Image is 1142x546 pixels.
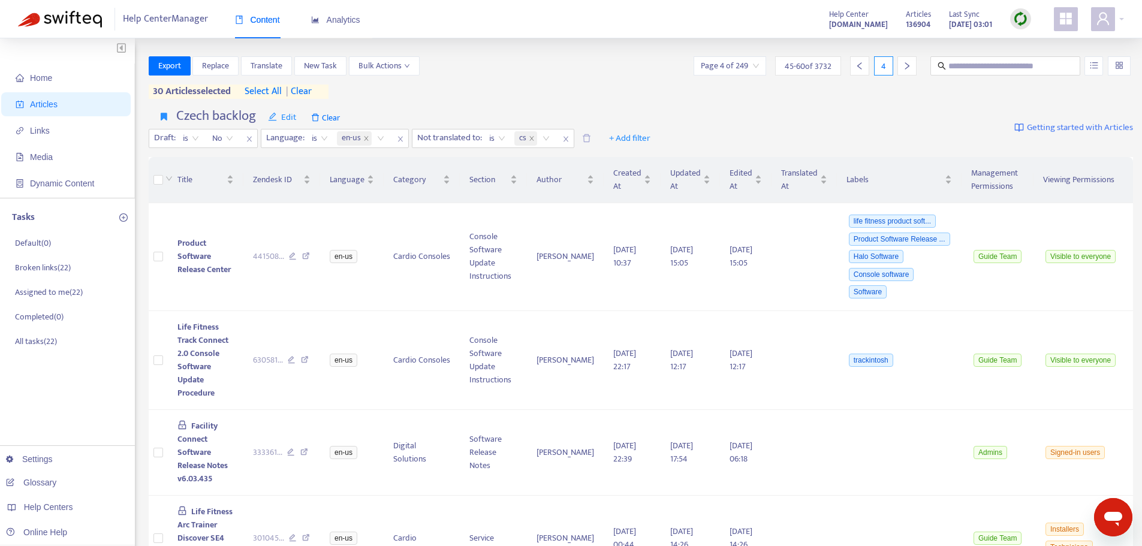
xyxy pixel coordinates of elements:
span: en-us [330,532,357,545]
td: Cardio Consoles [384,311,460,410]
span: Last Sync [949,8,980,21]
th: Created At [604,157,661,203]
span: close [529,135,535,141]
th: Category [384,157,460,203]
span: | [286,83,288,99]
span: Links [30,126,50,135]
span: Guide Team [974,354,1022,367]
span: Getting started with Articles [1027,121,1133,135]
span: right [903,62,911,70]
p: Assigned to me ( 22 ) [15,286,83,298]
span: Translated At [781,167,818,193]
p: Completed ( 0 ) [15,310,64,323]
span: Installers [1045,523,1084,536]
span: Draft : [149,129,177,147]
span: 333361 ... [253,446,282,459]
span: is [489,129,505,147]
span: Translate [251,59,282,73]
span: Product Software Release ... [849,233,950,246]
span: container [16,179,24,188]
span: Visible to everyone [1045,250,1116,263]
span: close [242,132,257,146]
a: Online Help [6,527,67,537]
span: edit [268,112,277,121]
span: Articles [906,8,931,21]
button: Export [149,56,191,76]
span: is [312,129,328,147]
span: Language : [261,129,306,147]
span: Content [235,15,280,25]
span: book [235,16,243,24]
span: [DATE] 15:05 [730,243,752,270]
span: Console software [849,268,914,281]
th: Section [460,157,527,203]
th: Updated At [661,157,720,203]
button: Translate [241,56,292,76]
th: Management Permissions [962,157,1033,203]
a: Glossary [6,478,56,487]
span: [DATE] 12:17 [670,346,693,373]
span: Help Center [829,8,869,21]
span: Author [537,173,584,186]
span: Not translated to : [412,129,484,147]
strong: [DOMAIN_NAME] [829,18,888,31]
iframe: Button to launch messaging window [1094,498,1132,536]
td: [PERSON_NAME] [527,311,604,410]
span: New Task [304,59,337,73]
span: Category [393,173,441,186]
img: sync.dc5367851b00ba804db3.png [1013,11,1028,26]
button: Bulk Actionsdown [349,56,420,76]
span: trackintosh [849,354,893,367]
span: left [855,62,864,70]
span: down [165,175,173,182]
span: delete [582,134,591,143]
td: [PERSON_NAME] [527,410,604,496]
span: [DATE] 06:18 [730,439,752,466]
span: Guide Team [974,250,1022,263]
span: life fitness product soft... [849,215,936,228]
td: Console Software Update Instructions [460,311,527,410]
a: Settings [6,454,53,464]
span: Media [30,152,53,162]
span: Software [849,285,887,298]
th: Translated At [772,157,837,203]
span: Visible to everyone [1045,354,1116,367]
h4: Czech backlog [176,108,256,124]
span: close [393,132,408,146]
p: Default ( 0 ) [15,237,51,249]
a: Getting started with Articles [1014,108,1133,148]
button: editEdit [259,108,306,127]
a: [DOMAIN_NAME] [829,17,888,31]
span: Export [158,59,181,73]
span: en-us [330,446,357,459]
span: [DATE] 15:05 [670,243,693,270]
span: Life Fitness Track Connect 2.0 Console Software Update Procedure [177,320,228,400]
span: Bulk Actions [358,59,410,73]
span: + Add filter [609,131,650,146]
span: Dynamic Content [30,179,94,188]
strong: 136904 [906,18,930,31]
span: area-chart [311,16,320,24]
th: Labels [837,157,962,203]
span: cs [519,131,526,146]
td: Digital Solutions [384,410,460,496]
span: [DATE] 12:17 [730,346,752,373]
span: 441508 ... [253,250,284,263]
span: account-book [16,100,24,108]
span: Admins [974,446,1007,459]
span: 630581 ... [253,354,283,367]
span: file-image [16,153,24,161]
span: 30 articles selected [149,85,231,99]
span: appstore [1059,11,1073,26]
span: Halo Software [849,250,903,263]
button: Replace [192,56,239,76]
p: Tasks [12,210,35,225]
td: Console Software Update Instructions [460,203,527,312]
span: Updated At [670,167,701,193]
button: + Add filter [600,129,659,148]
span: 45 - 60 of 3732 [785,60,831,73]
span: Analytics [311,15,360,25]
span: en-us [330,250,357,263]
td: Cardio Consoles [384,203,460,312]
span: Edited At [730,167,752,193]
